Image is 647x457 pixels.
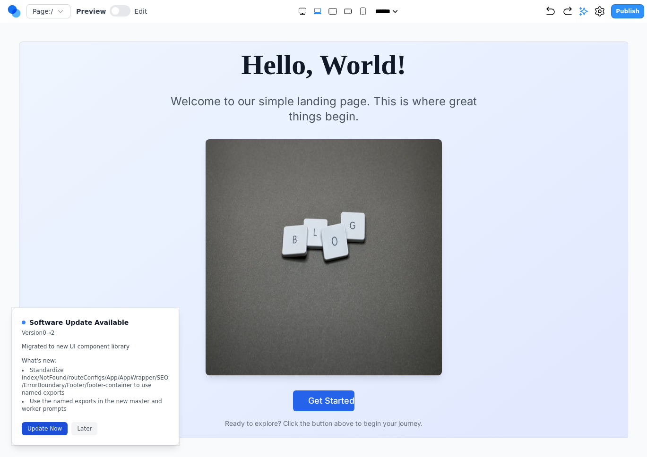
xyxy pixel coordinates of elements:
button: Page:/ [26,4,70,18]
span: Preview [76,7,106,16]
button: Publish [611,4,644,18]
h4: Software Update Available [29,318,129,327]
button: Update Now [22,422,68,435]
iframe: Preview [19,42,629,438]
button: Get Started [274,348,335,369]
button: Small [358,7,368,16]
p: Version 0 → 2 [22,329,129,337]
button: Double Extra Large [298,7,307,16]
p: Welcome to our simple landing page. This is where great things begin. [146,52,463,82]
button: Extra Large [313,7,322,16]
li: Standardize Index/NotFound/routeConfigs/App/AppWrapper/SEO/ErrorBoundary/Footer/footer-container ... [22,366,169,397]
p: Migrated to new UI component library [22,342,169,352]
p: What's new: [22,357,169,364]
img: Beautiful landscape representing new beginnings [186,97,423,333]
span: Edit [134,7,147,16]
li: Use the named exports in the new master and worker prompts [22,398,169,413]
button: Later [71,422,97,435]
span: Page: / [33,7,53,16]
button: Large [328,7,337,16]
p: Ready to explore? Click the button above to begin your journey. [108,377,501,386]
button: Medium [343,7,353,16]
button: Undo [545,6,556,17]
